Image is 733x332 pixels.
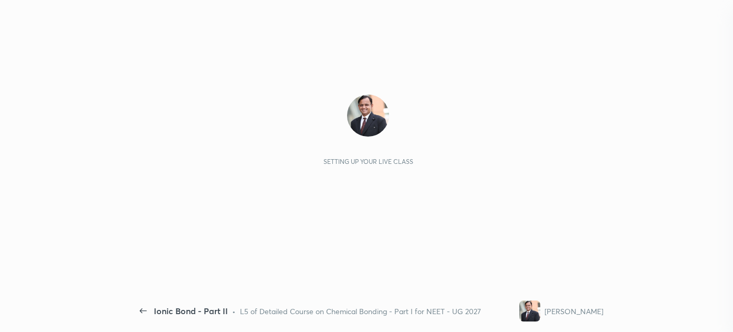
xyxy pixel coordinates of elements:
[154,305,228,317] div: Ionic Bond - Part II
[323,158,413,165] div: Setting up your live class
[347,95,389,137] img: ce53e74c5a994ea2a66bb07317215bd2.jpg
[232,306,236,317] div: •
[544,306,603,317] div: [PERSON_NAME]
[519,300,540,321] img: ce53e74c5a994ea2a66bb07317215bd2.jpg
[240,306,481,317] div: L5 of Detailed Course on Chemical Bonding - Part I for NEET - UG 2027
